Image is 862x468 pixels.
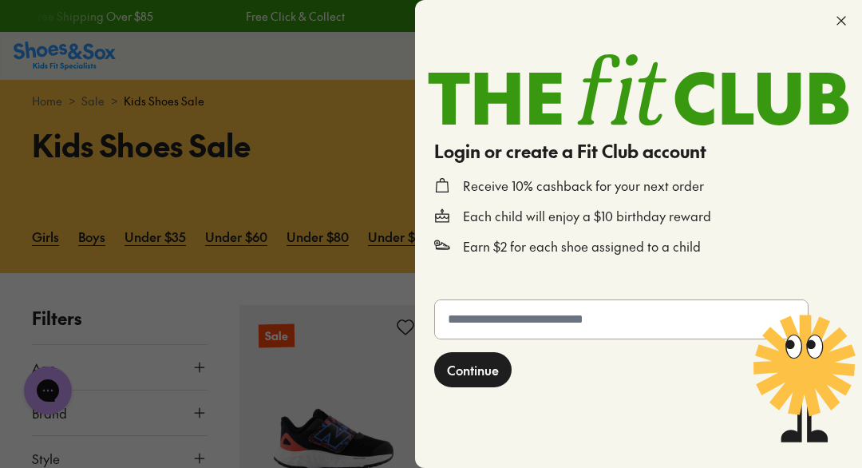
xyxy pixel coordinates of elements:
[463,177,704,195] p: Receive 10% cashback for your next order
[463,238,701,256] p: Earn $2 for each shoe assigned to a child
[434,138,843,165] h4: Login or create a Fit Club account
[428,54,849,125] img: TheFitClub_Landscape_2a1d24fe-98f1-4588-97ac-f3657bedce49.svg
[463,208,711,225] p: Each child will enjoy a $10 birthday reward
[434,352,512,387] button: Continue
[447,360,499,379] span: Continue
[8,6,56,54] button: Open gorgias live chat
